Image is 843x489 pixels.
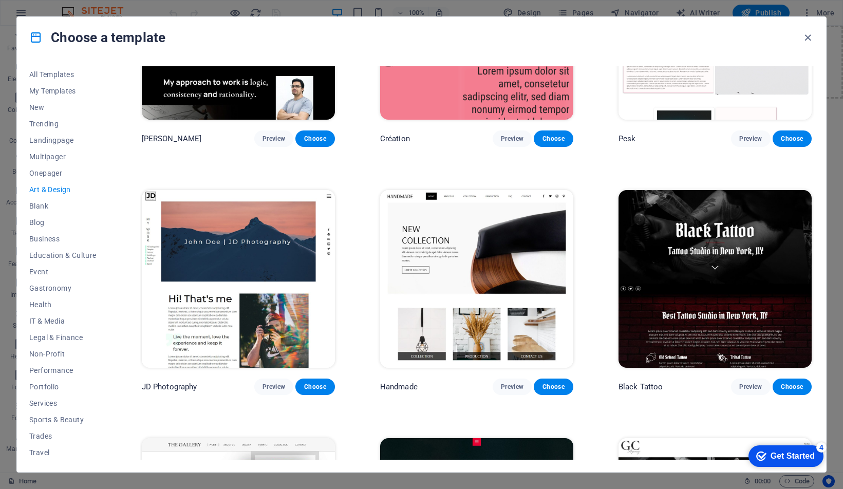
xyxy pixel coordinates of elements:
button: Preview [254,379,293,395]
span: Gastronomy [29,284,97,292]
span: Add elements [345,45,396,59]
button: Preview [493,379,532,395]
button: Preview [731,379,770,395]
span: My Templates [29,87,97,95]
button: Gastronomy [29,280,97,296]
span: Paste clipboard [400,45,457,59]
span: Onepager [29,169,97,177]
div: 4 [76,2,86,12]
button: Choose [773,379,812,395]
button: Choose [773,130,812,147]
span: Legal & Finance [29,333,97,342]
button: Landingpage [29,132,97,148]
span: Trades [29,432,97,440]
button: Multipager [29,148,97,165]
button: All Templates [29,66,97,83]
button: Art & Design [29,181,97,198]
span: New [29,103,97,111]
span: Blank [29,202,97,210]
span: Education & Culture [29,251,97,259]
button: Preview [493,130,532,147]
p: JD Photography [142,382,197,392]
button: Business [29,231,97,247]
button: Preview [254,130,293,147]
button: Preview [731,130,770,147]
button: Event [29,264,97,280]
button: Blog [29,214,97,231]
p: Handmade [380,382,418,392]
button: Choose [534,379,573,395]
button: Legal & Finance [29,329,97,346]
span: Choose [304,135,326,143]
span: Performance [29,366,97,374]
span: Blog [29,218,97,227]
button: Health [29,296,97,313]
button: Choose [295,379,334,395]
button: Trades [29,428,97,444]
button: Choose [295,130,334,147]
button: Sports & Beauty [29,411,97,428]
span: Art & Design [29,185,97,194]
h4: Choose a template [29,29,165,46]
span: Preview [501,383,523,391]
img: Black Tattoo [619,190,812,368]
span: Choose [304,383,326,391]
span: Preview [739,383,762,391]
span: Business [29,235,97,243]
span: Choose [781,135,803,143]
p: Black Tattoo [619,382,663,392]
button: My Templates [29,83,97,99]
button: New [29,99,97,116]
span: Trending [29,120,97,128]
button: Non-Profit [29,346,97,362]
span: Preview [263,135,285,143]
span: Choose [542,383,565,391]
img: Handmade [380,190,573,368]
span: Travel [29,448,97,457]
span: Portfolio [29,383,97,391]
span: All Templates [29,70,97,79]
span: Choose [542,135,565,143]
button: Performance [29,362,97,379]
img: JD Photography [142,190,335,368]
p: [PERSON_NAME] [142,134,202,144]
p: Création [380,134,410,144]
button: Education & Culture [29,247,97,264]
span: Services [29,399,97,407]
p: Pesk [619,134,636,144]
span: Choose [781,383,803,391]
span: Preview [501,135,523,143]
button: Portfolio [29,379,97,395]
button: Services [29,395,97,411]
span: Sports & Beauty [29,416,97,424]
button: Travel [29,444,97,461]
span: Landingpage [29,136,97,144]
span: IT & Media [29,317,97,325]
div: Get Started [30,11,74,21]
div: Get Started 4 items remaining, 20% complete [8,5,83,27]
span: Preview [739,135,762,143]
button: IT & Media [29,313,97,329]
button: Onepager [29,165,97,181]
span: Non-Profit [29,350,97,358]
span: Preview [263,383,285,391]
span: Health [29,300,97,309]
button: Blank [29,198,97,214]
button: Choose [534,130,573,147]
span: Multipager [29,153,97,161]
span: Event [29,268,97,276]
button: Trending [29,116,97,132]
